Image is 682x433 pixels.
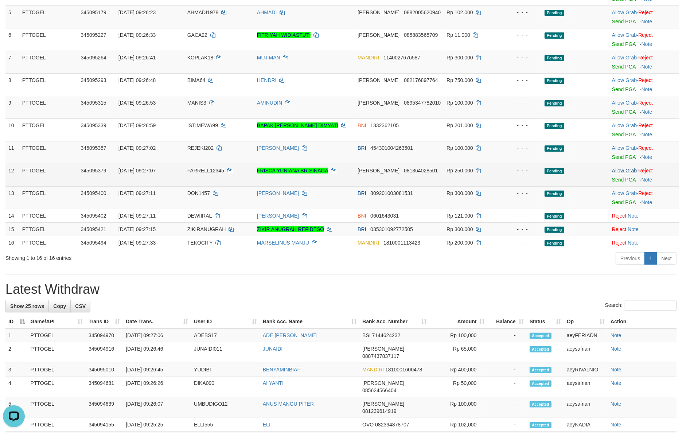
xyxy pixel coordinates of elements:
[609,73,679,96] td: ·
[638,9,653,15] a: Reject
[118,168,156,173] span: [DATE] 09:27:07
[505,167,539,174] div: - - -
[642,64,652,70] a: Note
[81,213,106,219] span: 345095402
[628,240,639,246] a: Note
[447,55,473,61] span: Rp 300.000
[545,10,564,16] span: Pending
[86,397,123,418] td: 345094639
[358,77,400,83] span: [PERSON_NAME]
[429,418,488,432] td: Rp 102,000
[545,240,564,246] span: Pending
[612,77,637,83] a: Allow Grab
[611,401,621,407] a: Note
[612,55,638,61] span: ·
[118,190,156,196] span: [DATE] 09:27:11
[118,9,156,15] span: [DATE] 09:26:23
[123,328,191,342] td: [DATE] 09:27:06
[257,77,277,83] a: HENDRI
[187,122,218,128] span: ISTIMEWA99
[545,32,564,39] span: Pending
[638,145,653,151] a: Reject
[545,78,564,84] span: Pending
[628,226,639,232] a: Note
[86,315,123,328] th: Trans ID: activate to sort column ascending
[447,9,473,15] span: Rp 102.000
[191,342,260,363] td: JUNAIDI011
[638,55,653,61] a: Reject
[638,122,653,128] a: Reject
[362,387,396,393] span: Copy 085624566404 to clipboard
[19,28,78,51] td: PTTOGEL
[609,222,679,236] td: ·
[187,32,207,38] span: GACA22
[609,209,679,222] td: ·
[5,141,19,164] td: 11
[358,122,366,128] span: BNI
[545,191,564,197] span: Pending
[118,55,156,61] span: [DATE] 09:26:41
[611,367,621,372] a: Note
[19,222,78,236] td: PTTOGEL
[505,226,539,233] div: - - -
[642,132,652,137] a: Note
[358,32,400,38] span: [PERSON_NAME]
[530,346,552,352] span: Accepted
[609,28,679,51] td: ·
[612,77,638,83] span: ·
[488,418,527,432] td: -
[19,73,78,96] td: PTTOGEL
[86,418,123,432] td: 345094155
[257,145,299,151] a: [PERSON_NAME]
[263,401,314,407] a: ANUS MANGU PITER
[404,32,438,38] span: Copy 085883565709 to clipboard
[191,315,260,328] th: User ID: activate to sort column ascending
[612,64,636,70] a: Send PGA
[362,353,399,359] span: Copy 0887437837117 to clipboard
[612,19,636,24] a: Send PGA
[564,315,608,328] th: Op: activate to sort column ascending
[372,332,401,338] span: Copy 7144624232 to clipboard
[429,363,488,377] td: Rp 400,000
[505,122,539,129] div: - - -
[86,342,123,363] td: 345094916
[118,32,156,38] span: [DATE] 09:26:33
[612,145,637,151] a: Allow Grab
[530,333,552,339] span: Accepted
[28,397,86,418] td: PTTOGEL
[370,145,413,151] span: Copy 454301004263501 to clipboard
[616,252,645,265] a: Previous
[612,226,627,232] a: Reject
[5,222,19,236] td: 15
[5,363,28,377] td: 3
[638,77,653,83] a: Reject
[19,164,78,186] td: PTTOGEL
[628,213,639,219] a: Note
[545,123,564,129] span: Pending
[362,401,404,407] span: [PERSON_NAME]
[187,240,213,246] span: TEKOCITY
[612,100,637,106] a: Allow Grab
[564,342,608,363] td: aeysafrian
[81,226,106,232] span: 345095421
[447,100,473,106] span: Rp 100.000
[564,363,608,377] td: aeyRIVALNIO
[5,251,279,262] div: Showing 1 to 16 of 16 entries
[530,401,552,407] span: Accepted
[612,240,627,246] a: Reject
[625,300,677,311] input: Search:
[362,422,374,428] span: OVO
[118,213,156,219] span: [DATE] 09:27:11
[5,51,19,73] td: 7
[488,397,527,418] td: -
[257,213,299,219] a: [PERSON_NAME]
[429,342,488,363] td: Rp 65,000
[612,177,636,183] a: Send PGA
[429,328,488,342] td: Rp 100,000
[608,315,677,328] th: Action
[358,145,366,151] span: BRI
[370,122,399,128] span: Copy 1332362105 to clipboard
[191,328,260,342] td: ADEBS17
[19,96,78,118] td: PTTOGEL
[187,9,219,15] span: AHMADI1978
